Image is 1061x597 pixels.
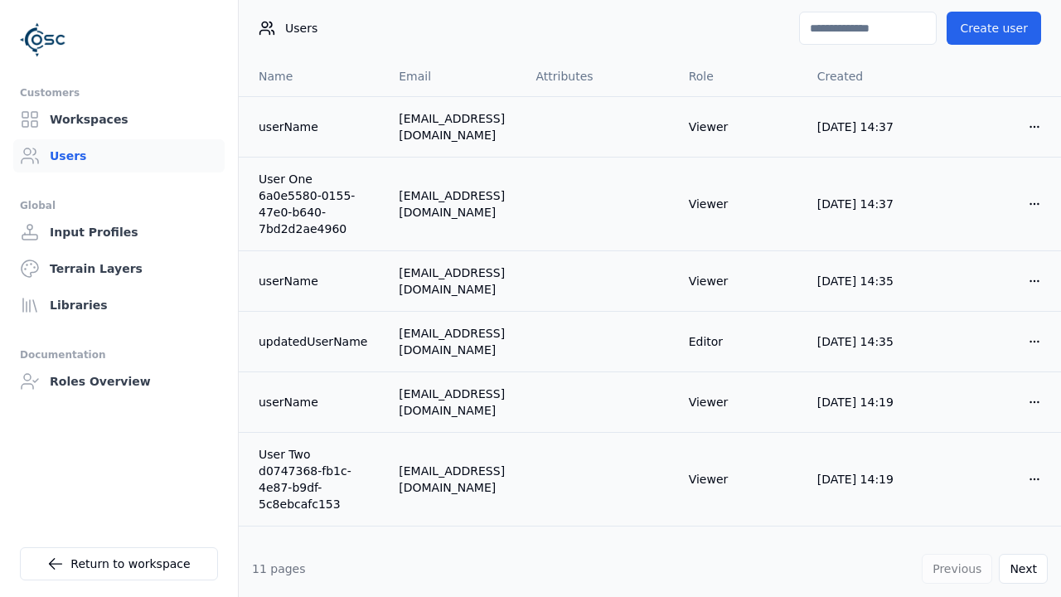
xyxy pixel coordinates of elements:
div: Customers [20,83,218,103]
div: [EMAIL_ADDRESS][DOMAIN_NAME] [399,110,509,143]
a: User One 6a0e5580-0155-47e0-b640-7bd2d2ae4960 [259,171,372,237]
div: Viewer [689,273,791,289]
th: Role [676,56,804,96]
button: Next [999,554,1048,584]
th: Attributes [523,56,676,96]
th: Name [239,56,385,96]
a: Libraries [13,289,225,322]
span: 11 pages [252,562,306,575]
a: User Two d0747368-fb1c-4e87-b9df-5c8ebcafc153 [259,446,372,512]
button: Create user [947,12,1041,45]
div: [DATE] 14:19 [817,394,919,410]
div: Editor [689,333,791,350]
div: [DATE] 14:37 [817,196,919,212]
a: Terrain Layers [13,252,225,285]
div: [DATE] 14:35 [817,333,919,350]
img: Logo [20,17,66,63]
a: userName [259,273,372,289]
div: Viewer [689,394,791,410]
div: Viewer [689,196,791,212]
span: Users [285,20,317,36]
div: Documentation [20,345,218,365]
a: updatedUserName [259,333,372,350]
a: Input Profiles [13,216,225,249]
a: userName [259,119,372,135]
a: Roles Overview [13,365,225,398]
div: [EMAIL_ADDRESS][DOMAIN_NAME] [399,265,509,298]
a: Users [13,139,225,172]
div: [EMAIL_ADDRESS][DOMAIN_NAME] [399,386,509,419]
a: Return to workspace [20,547,218,580]
div: [DATE] 14:35 [817,273,919,289]
div: [DATE] 14:37 [817,119,919,135]
div: [EMAIL_ADDRESS][DOMAIN_NAME] [399,325,509,358]
div: Global [20,196,218,216]
div: [DATE] 14:19 [817,471,919,488]
a: Workspaces [13,103,225,136]
div: [EMAIL_ADDRESS][DOMAIN_NAME] [399,463,509,496]
a: userName [259,394,372,410]
th: Created [804,56,933,96]
th: Email [385,56,522,96]
div: Viewer [689,119,791,135]
div: Viewer [689,471,791,488]
div: [EMAIL_ADDRESS][DOMAIN_NAME] [399,187,509,221]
